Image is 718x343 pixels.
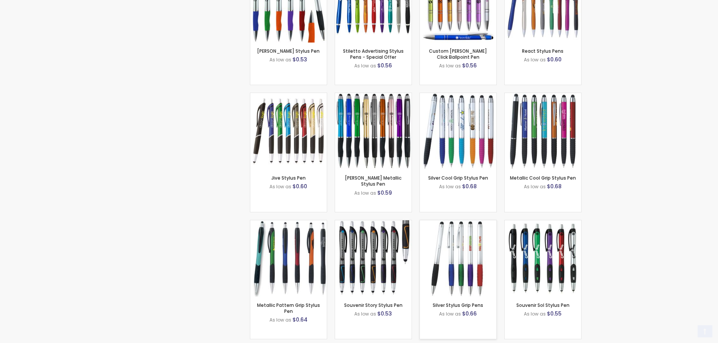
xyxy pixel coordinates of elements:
span: As low as [439,63,461,69]
a: React Stylus Pens [522,48,563,54]
a: Metallic Pattern Grip Stylus Pen [257,302,320,314]
span: As low as [269,183,291,190]
img: Silver Cool Grip Stylus Pen [420,93,496,169]
a: Silver Cool Grip Stylus Pen [428,175,488,181]
span: $0.55 [547,310,562,317]
span: $0.68 [547,183,562,190]
a: Custom [PERSON_NAME] Click Ballpoint Pen [429,48,487,60]
span: As low as [524,56,546,63]
span: $0.53 [292,56,307,63]
img: Jive Stylus Pen [250,93,327,169]
a: [PERSON_NAME] Metallic Stylus Pen [345,175,401,187]
span: As low as [524,183,546,190]
span: As low as [269,317,291,323]
span: $0.64 [292,316,308,323]
a: Metallic Cool Grip Stylus Pen [505,93,581,99]
span: As low as [439,311,461,317]
a: Souvenir Sol Stylus Pen [516,302,570,308]
a: Jive Stylus Pen [271,175,306,181]
a: Metallic Cool Grip Stylus Pen [510,175,576,181]
a: Silver Stylus Grip Pens [420,220,496,226]
a: Souvenir Sol Stylus Pen [505,220,581,226]
a: Jive Stylus Pen [250,93,327,99]
img: Lory Metallic Stylus Pen [335,93,412,169]
span: $0.53 [377,310,392,317]
span: As low as [439,183,461,190]
img: Metallic Pattern Grip Stylus Pen [250,220,327,297]
a: Silver Cool Grip Stylus Pen [420,93,496,99]
a: [PERSON_NAME] Stylus Pen [257,48,320,54]
a: Top [698,325,712,337]
span: $0.56 [462,62,477,69]
span: $0.59 [377,189,392,197]
a: Silver Stylus Grip Pens [433,302,483,308]
img: Souvenir Story Stylus Pen [335,220,412,297]
img: Silver Stylus Grip Pens [420,220,496,297]
span: $0.66 [462,310,477,317]
span: As low as [354,190,376,196]
a: Souvenir Story Stylus Pen [344,302,403,308]
span: As low as [269,56,291,63]
a: Lory Metallic Stylus Pen [335,93,412,99]
span: As low as [524,311,546,317]
a: Metallic Pattern Grip Stylus Pen [250,220,327,226]
span: $0.60 [292,183,307,190]
img: Souvenir Sol Stylus Pen [505,220,581,297]
span: $0.68 [462,183,477,190]
span: $0.60 [547,56,562,63]
a: Souvenir Story Stylus Pen [335,220,412,226]
span: As low as [354,63,376,69]
span: $0.56 [377,62,392,69]
img: Metallic Cool Grip Stylus Pen [505,93,581,169]
a: Stiletto Advertising Stylus Pens - Special Offer [343,48,404,60]
span: As low as [354,311,376,317]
